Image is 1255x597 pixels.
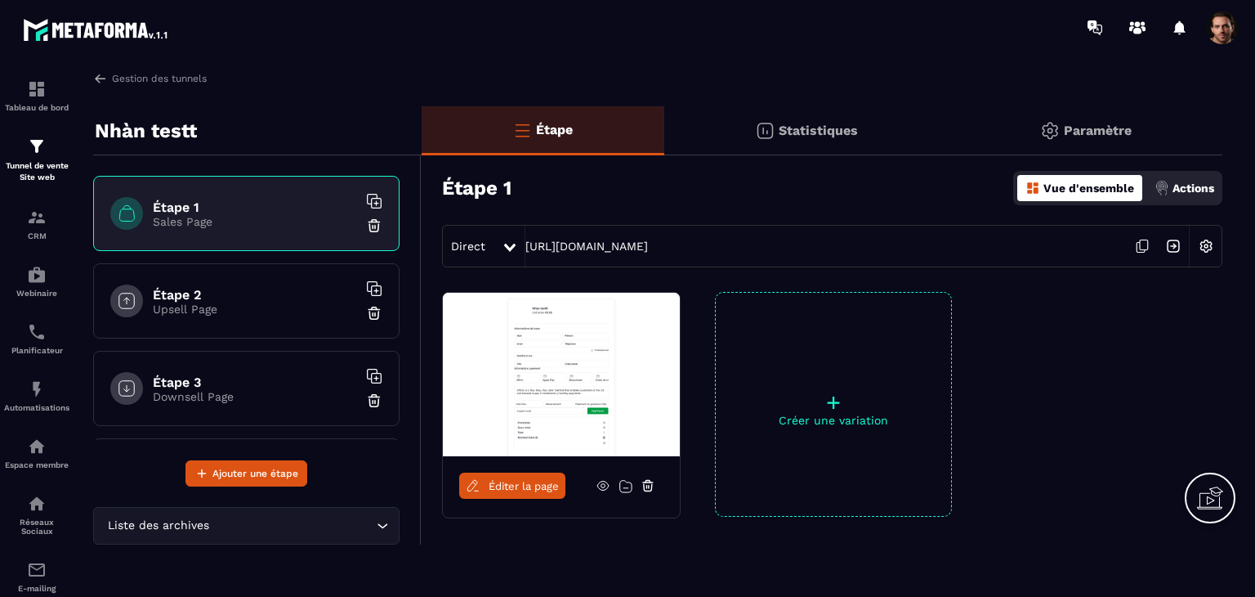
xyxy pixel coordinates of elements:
img: bars-o.4a397970.svg [512,120,532,140]
p: CRM [4,231,69,240]
p: Étape [536,122,573,137]
p: E-mailing [4,584,69,593]
p: Upsell Page [153,303,357,316]
a: automationsautomationsWebinaire [4,253,69,310]
h6: Étape 3 [153,375,357,390]
p: + [716,391,951,414]
p: Créer une variation [716,414,951,427]
img: dashboard-orange.40269519.svg [1025,181,1040,195]
img: image [443,293,680,456]
p: Downsell Page [153,390,357,403]
a: Éditer la page [459,473,565,499]
p: Automatisations [4,403,69,412]
a: formationformationTunnel de vente Site web [4,124,69,195]
a: formationformationTableau de bord [4,67,69,124]
img: trash [366,305,382,321]
img: automations [27,379,47,399]
span: Direct [451,240,485,253]
span: Ajouter une étape [212,465,298,482]
p: Paramètre [1064,123,1132,138]
p: Tableau de bord [4,103,69,112]
a: automationsautomationsAutomatisations [4,367,69,424]
a: formationformationCRM [4,195,69,253]
p: Planificateur [4,346,69,355]
img: scheduler [27,322,47,342]
p: Réseaux Sociaux [4,518,69,536]
div: Search for option [93,507,400,545]
p: Statistiques [779,123,858,138]
p: Actions [1172,182,1214,195]
h6: Étape 1 [153,200,357,215]
img: actions.d6e523a2.png [1155,181,1169,195]
a: [URL][DOMAIN_NAME] [525,240,648,253]
img: email [27,560,47,580]
h6: Étape 2 [153,287,357,303]
img: formation [27,208,47,227]
img: automations [27,265,47,285]
img: social-network [27,494,47,514]
a: social-networksocial-networkRéseaux Sociaux [4,482,69,548]
img: formation [27,79,47,99]
img: trash [366,393,382,409]
a: automationsautomationsEspace membre [4,424,69,482]
p: Espace membre [4,460,69,469]
span: Éditer la page [489,480,559,492]
a: schedulerschedulerPlanificateur [4,310,69,367]
img: arrow [93,71,108,86]
h3: Étape 1 [442,177,511,200]
p: Webinaire [4,289,69,298]
p: Sales Page [153,215,357,228]
img: trash [366,218,382,234]
a: Gestion des tunnels [93,71,207,86]
p: Nhàn testt [95,114,197,147]
span: Liste des archives [104,517,212,535]
p: Tunnel de vente Site web [4,160,69,183]
img: setting-w.858f3a88.svg [1190,231,1222,262]
img: setting-gr.5f69749f.svg [1040,121,1060,141]
input: Search for option [212,517,373,535]
img: arrow-next.bcc2205e.svg [1158,231,1189,262]
img: stats.20deebd0.svg [755,121,775,141]
button: Ajouter une étape [185,460,307,487]
img: automations [27,437,47,456]
img: logo [23,15,170,44]
img: formation [27,137,47,156]
p: Vue d'ensemble [1043,182,1134,195]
